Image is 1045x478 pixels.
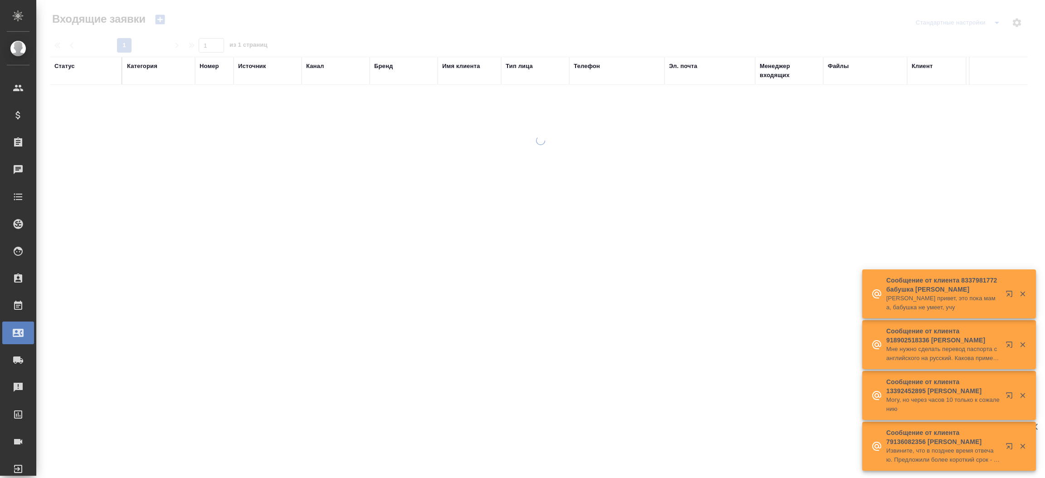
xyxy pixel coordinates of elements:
[886,276,1000,294] p: Сообщение от клиента 8337981772 бабушка [PERSON_NAME]
[669,62,697,71] div: Эл. почта
[1000,336,1022,357] button: Открыть в новой вкладке
[1013,391,1032,400] button: Закрыть
[886,345,1000,363] p: Мне нужно сделать перевод паспорта с английского на русский. Какова примерная стоимость?
[760,62,819,80] div: Менеджер входящих
[912,62,933,71] div: Клиент
[200,62,219,71] div: Номер
[1000,386,1022,408] button: Открыть в новой вкладке
[886,294,1000,312] p: [PERSON_NAME] привет, это пока мама, бабушка не умеет, учу
[374,62,393,71] div: Бренд
[238,62,266,71] div: Источник
[442,62,480,71] div: Имя клиента
[306,62,324,71] div: Канал
[1000,437,1022,459] button: Открыть в новой вкладке
[54,62,75,71] div: Статус
[574,62,600,71] div: Телефон
[886,377,1000,395] p: Сообщение от клиента 13392452895 [PERSON_NAME]
[1000,285,1022,307] button: Открыть в новой вкладке
[506,62,533,71] div: Тип лица
[886,428,1000,446] p: Сообщение от клиента 79136082356 [PERSON_NAME]
[886,446,1000,464] p: Извините, что в позднее время отвечаю. Предложили более короткий срок - до 24 часов. Это было самое
[886,327,1000,345] p: Сообщение от клиента 918902518336 [PERSON_NAME]
[1013,341,1032,349] button: Закрыть
[1013,290,1032,298] button: Закрыть
[828,62,849,71] div: Файлы
[127,62,157,71] div: Категория
[886,395,1000,414] p: Могу, но через часов 10 только к сожалению
[1013,442,1032,450] button: Закрыть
